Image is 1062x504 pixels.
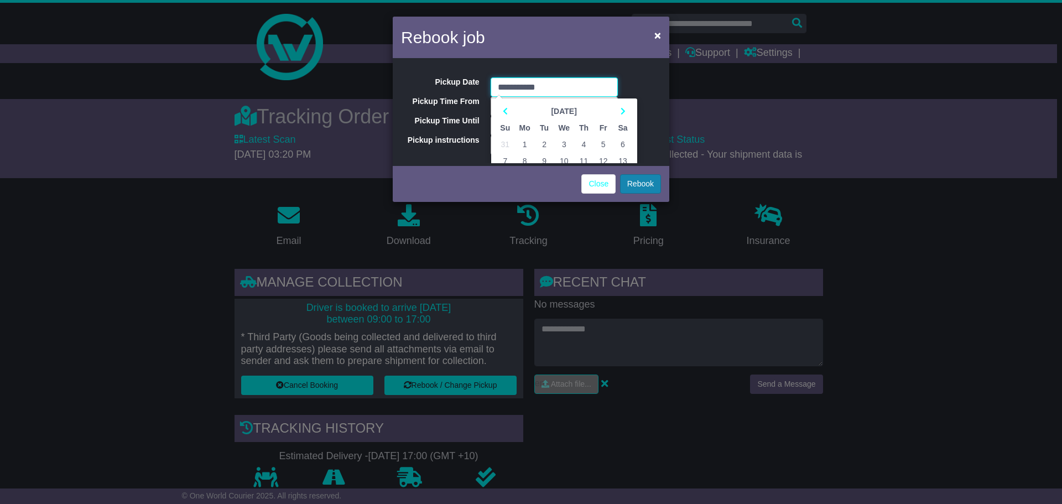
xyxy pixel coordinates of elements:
[554,153,574,169] td: 10
[613,119,632,136] th: Sa
[581,174,616,194] a: Close
[594,119,613,136] th: Fr
[401,25,485,50] h4: Rebook job
[515,119,535,136] th: Mo
[393,97,485,106] label: Pickup Time From
[574,136,594,153] td: 4
[554,119,574,136] th: We
[496,136,515,153] td: 31
[594,136,613,153] td: 5
[393,116,485,126] label: Pickup Time Until
[574,153,594,169] td: 11
[534,153,554,169] td: 9
[393,136,485,145] label: Pickup instructions
[620,174,661,194] button: Rebook
[594,153,613,169] td: 12
[534,119,554,136] th: Tu
[515,153,535,169] td: 8
[496,153,515,169] td: 7
[613,136,632,153] td: 6
[393,77,485,87] label: Pickup Date
[496,119,515,136] th: Su
[534,136,554,153] td: 2
[613,153,632,169] td: 13
[515,103,613,119] th: Select Month
[649,24,667,46] button: Close
[554,136,574,153] td: 3
[515,136,535,153] td: 1
[574,119,594,136] th: Th
[654,29,661,41] span: ×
